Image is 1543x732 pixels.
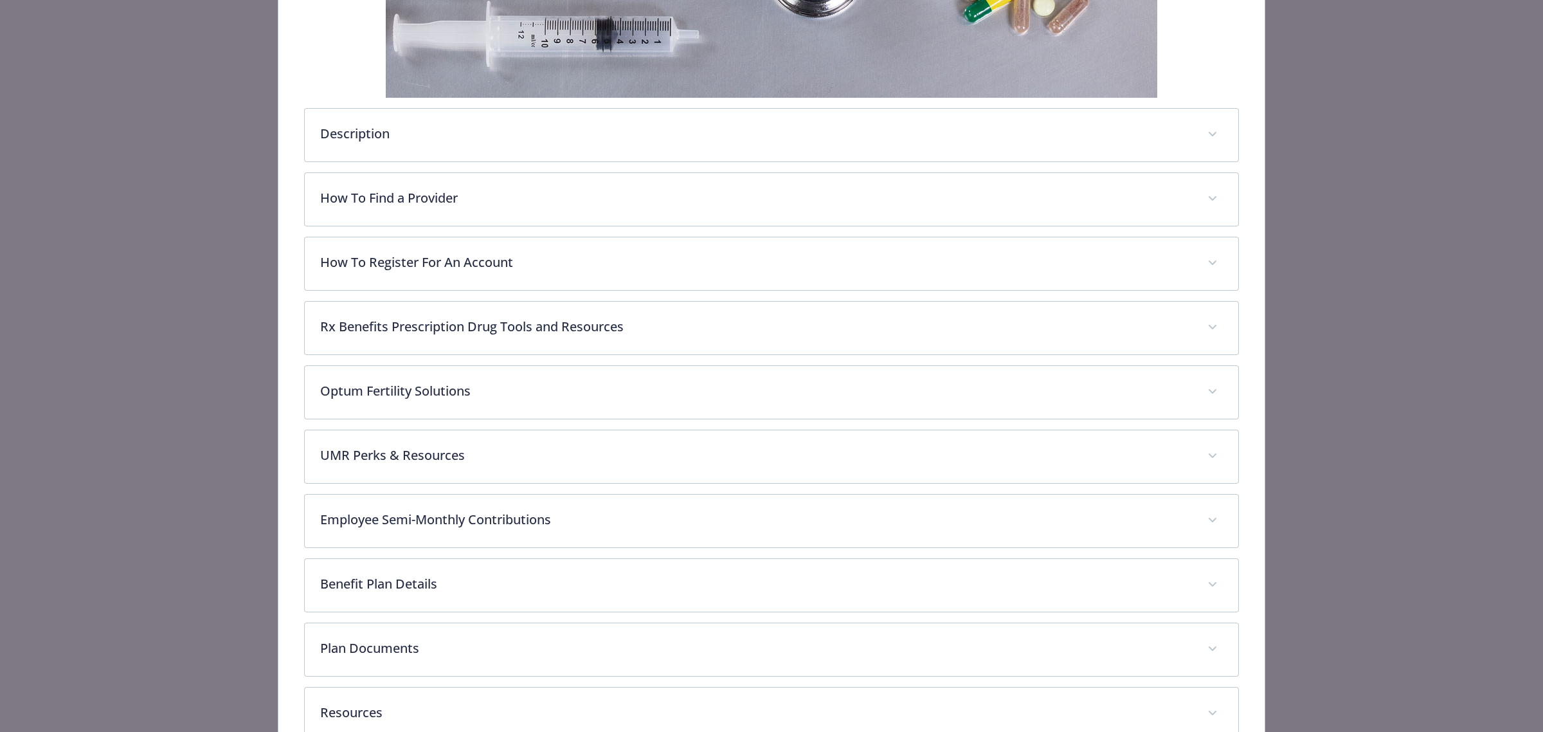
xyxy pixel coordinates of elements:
[320,446,1192,465] p: UMR Perks & Resources
[305,559,1238,612] div: Benefit Plan Details
[320,317,1192,336] p: Rx Benefits Prescription Drug Tools and Resources
[305,366,1238,419] div: Optum Fertility Solutions
[305,430,1238,483] div: UMR Perks & Resources
[320,703,1192,722] p: Resources
[305,109,1238,161] div: Description
[320,253,1192,272] p: How To Register For An Account
[305,237,1238,290] div: How To Register For An Account
[305,623,1238,676] div: Plan Documents
[305,302,1238,354] div: Rx Benefits Prescription Drug Tools and Resources
[320,574,1192,594] p: Benefit Plan Details
[320,124,1192,143] p: Description
[305,495,1238,547] div: Employee Semi-Monthly Contributions
[320,639,1192,658] p: Plan Documents
[320,381,1192,401] p: Optum Fertility Solutions
[320,188,1192,208] p: How To Find a Provider
[320,510,1192,529] p: Employee Semi-Monthly Contributions
[305,173,1238,226] div: How To Find a Provider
